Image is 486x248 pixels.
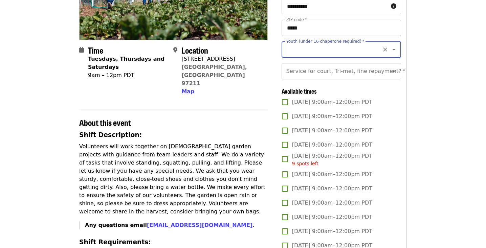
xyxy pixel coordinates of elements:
div: 9am – 12pm PDT [88,71,168,79]
button: Open [389,45,399,54]
span: [DATE] 9:00am–12:00pm PDT [292,170,372,178]
label: Youth (under 16 chaperone required) [286,39,364,43]
span: [DATE] 9:00am–12:00pm PDT [292,127,372,135]
span: About this event [79,116,131,128]
span: [DATE] 9:00am–12:00pm PDT [292,185,372,193]
button: Clear [380,45,390,54]
button: Open [389,66,399,76]
strong: Shift Description: [79,131,142,138]
p: . [85,221,268,229]
span: Location [181,44,208,56]
a: [GEOGRAPHIC_DATA], [GEOGRAPHIC_DATA] 97211 [181,64,247,87]
span: [DATE] 9:00am–12:00pm PDT [292,213,372,221]
span: [DATE] 9:00am–12:00pm PDT [292,98,372,106]
button: Map [181,88,194,96]
span: Time [88,44,103,56]
strong: Shift Requirements: [79,239,151,246]
strong: Tuesdays, Thursdays and Saturdays [88,56,164,70]
p: Volunteers will work together on [DEMOGRAPHIC_DATA] garden projects with guidance from team leade... [79,142,268,216]
i: circle-info icon [391,3,396,9]
span: [DATE] 9:00am–12:00pm PDT [292,199,372,207]
span: Available times [282,87,317,95]
label: ZIP code [286,18,307,22]
a: [EMAIL_ADDRESS][DOMAIN_NAME] [147,222,252,228]
span: Map [181,88,194,95]
span: [DATE] 9:00am–12:00pm PDT [292,227,372,235]
div: [STREET_ADDRESS] [181,55,262,63]
span: [DATE] 9:00am–12:00pm PDT [292,112,372,120]
i: calendar icon [79,47,84,53]
i: map-marker-alt icon [173,47,177,53]
span: [DATE] 9:00am–12:00pm PDT [292,141,372,149]
input: ZIP code [282,20,401,36]
span: 9 spots left [292,161,318,166]
span: [DATE] 9:00am–12:00pm PDT [292,152,372,167]
strong: Any questions email [85,222,252,228]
